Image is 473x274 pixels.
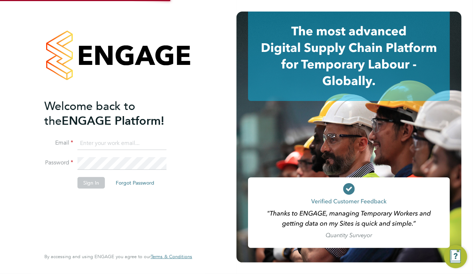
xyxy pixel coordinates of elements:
[110,177,160,189] button: Forgot Password
[44,139,73,147] label: Email
[444,245,467,268] button: Engage Resource Center
[44,99,135,128] span: Welcome back to the
[78,137,167,150] input: Enter your work email...
[44,159,73,167] label: Password
[151,254,192,260] a: Terms & Conditions
[78,177,105,189] button: Sign In
[44,253,192,260] span: By accessing and using ENGAGE you agree to our
[44,99,185,128] h2: ENGAGE Platform!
